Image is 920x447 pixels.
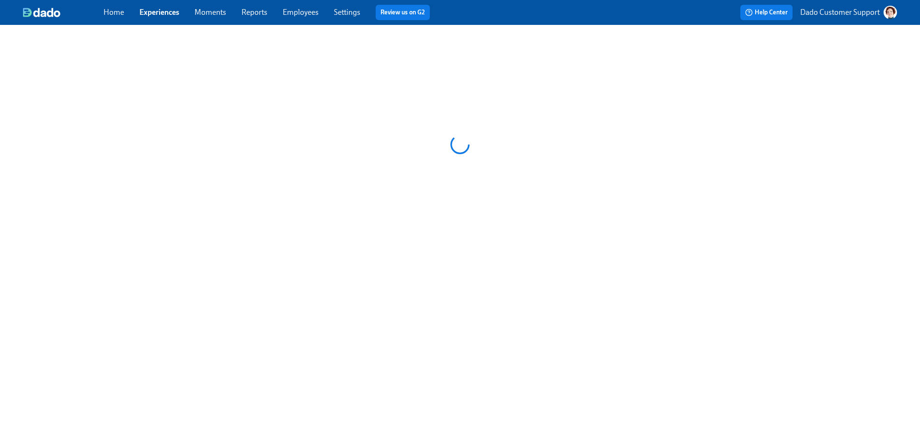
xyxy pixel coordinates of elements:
a: dado [23,8,103,17]
button: Dado Customer Support [800,6,897,19]
span: Help Center [745,8,788,17]
img: dado [23,8,60,17]
a: Experiences [139,8,179,17]
img: AATXAJw-nxTkv1ws5kLOi-TQIsf862R-bs_0p3UQSuGH=s96-c [884,6,897,19]
a: Employees [283,8,319,17]
a: Review us on G2 [380,8,425,17]
a: Settings [334,8,360,17]
button: Review us on G2 [376,5,430,20]
button: Help Center [740,5,793,20]
p: Dado Customer Support [800,7,880,18]
a: Moments [195,8,226,17]
a: Home [103,8,124,17]
a: Reports [241,8,267,17]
